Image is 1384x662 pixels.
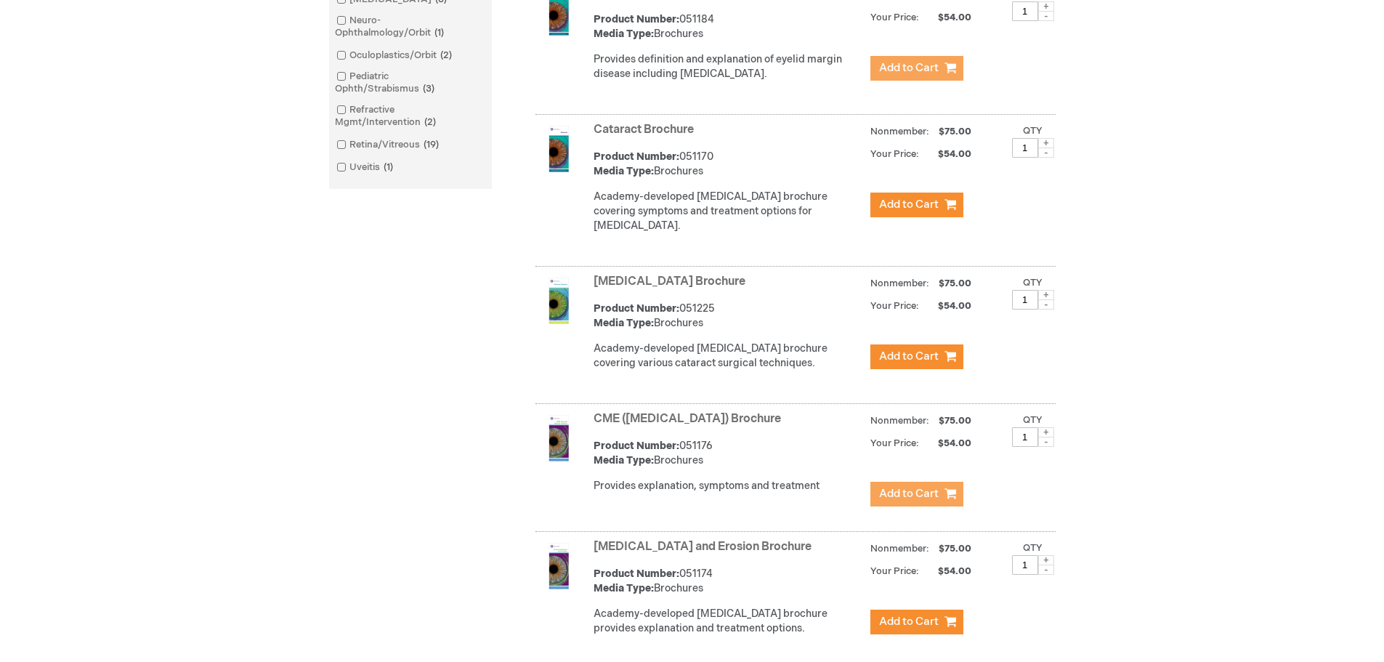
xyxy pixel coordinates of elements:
input: Qty [1012,138,1038,158]
a: Neuro-Ophthalmology/Orbit1 [333,14,488,40]
span: 1 [431,27,448,39]
label: Qty [1023,542,1043,554]
a: Cataract Brochure [594,123,694,137]
span: 3 [419,83,438,94]
img: Cataract Brochure [535,126,582,172]
a: [MEDICAL_DATA] Brochure [594,275,745,288]
strong: Media Type: [594,582,654,594]
span: Add to Cart [879,61,939,75]
span: $75.00 [936,126,974,137]
div: 051225 Brochures [594,302,863,331]
div: Academy-developed [MEDICAL_DATA] brochure provides explanation and treatment options. [594,607,863,636]
div: 051184 Brochures [594,12,863,41]
span: Add to Cart [879,198,939,211]
button: Add to Cart [870,610,963,634]
span: $54.00 [921,300,974,312]
strong: Your Price: [870,148,919,160]
strong: Your Price: [870,437,919,449]
span: $54.00 [921,12,974,23]
strong: Nonmember: [870,540,929,558]
a: CME ([MEDICAL_DATA]) Brochure [594,412,781,426]
strong: Your Price: [870,12,919,23]
span: $54.00 [921,565,974,577]
strong: Product Number: [594,302,679,315]
strong: Your Price: [870,300,919,312]
button: Add to Cart [870,193,963,217]
strong: Product Number: [594,150,679,163]
img: Corneal Abrasion and Erosion Brochure [535,543,582,589]
input: Qty [1012,290,1038,310]
div: 051176 Brochures [594,439,863,468]
input: Qty [1012,555,1038,575]
a: Oculoplastics/Orbit2 [333,49,458,62]
span: $54.00 [921,437,974,449]
input: Qty [1012,1,1038,21]
span: $75.00 [936,543,974,554]
strong: Nonmember: [870,123,929,141]
span: $75.00 [936,415,974,427]
span: 2 [421,116,440,128]
span: Add to Cart [879,350,939,363]
div: Provides definition and explanation of eyelid margin disease including [MEDICAL_DATA]. [594,52,863,81]
label: Qty [1023,277,1043,288]
span: 19 [420,139,442,150]
a: Pediatric Ophth/Strabismus3 [333,70,488,96]
input: Qty [1012,427,1038,447]
span: Add to Cart [879,615,939,629]
button: Add to Cart [870,482,963,506]
strong: Product Number: [594,440,679,452]
strong: Your Price: [870,565,919,577]
a: Refractive Mgmt/Intervention2 [333,103,488,129]
button: Add to Cart [870,344,963,369]
button: Add to Cart [870,56,963,81]
a: Uveitis1 [333,161,399,174]
span: Add to Cart [879,487,939,501]
strong: Product Number: [594,13,679,25]
strong: Product Number: [594,568,679,580]
img: Cataract Surgery Brochure [535,278,582,324]
strong: Nonmember: [870,412,929,430]
a: Retina/Vitreous19 [333,138,445,152]
span: 2 [437,49,456,61]
strong: Nonmember: [870,275,929,293]
strong: Media Type: [594,317,654,329]
label: Qty [1023,414,1043,426]
div: Provides explanation, symptoms and treatment [594,479,863,493]
a: [MEDICAL_DATA] and Erosion Brochure [594,540,812,554]
strong: Media Type: [594,165,654,177]
span: $54.00 [921,148,974,160]
strong: Media Type: [594,28,654,40]
div: 051174 Brochures [594,567,863,596]
label: Qty [1023,125,1043,137]
span: 1 [380,161,397,173]
strong: Media Type: [594,454,654,467]
img: CME (Cystoid Macular Edema) Brochure [535,415,582,461]
div: Academy-developed [MEDICAL_DATA] brochure covering various cataract surgical techniques. [594,342,863,371]
span: $75.00 [936,278,974,289]
div: 051170 Brochures [594,150,863,179]
p: Academy-developed [MEDICAL_DATA] brochure covering symptoms and treatment options for [MEDICAL_DA... [594,190,863,233]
